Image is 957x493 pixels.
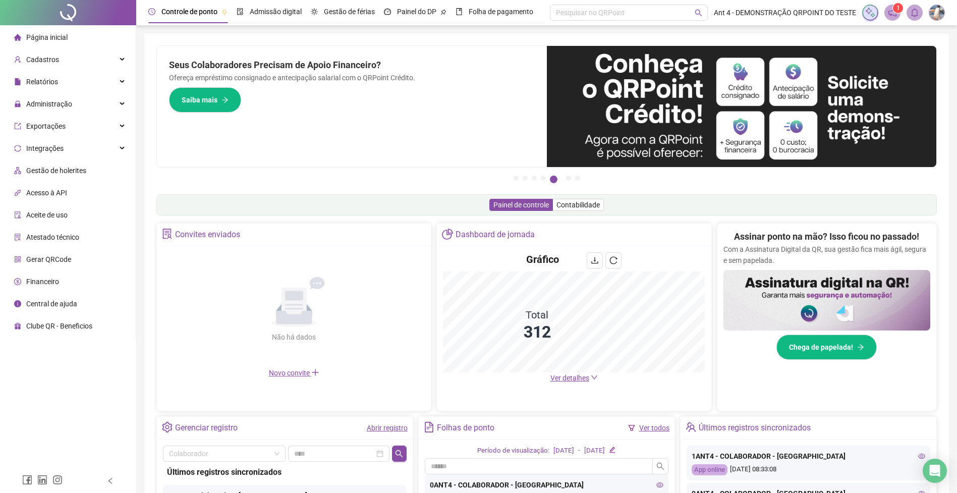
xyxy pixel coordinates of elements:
[175,226,240,243] div: Convites enviados
[514,176,519,181] button: 1
[162,229,173,239] span: solution
[248,332,341,343] div: Não há dados
[167,466,403,478] div: Últimos registros sincronizados
[469,8,533,16] span: Folha de pagamento
[929,5,944,20] img: 470
[477,446,549,456] div: Período de visualização:
[107,477,114,484] span: left
[384,8,391,15] span: dashboard
[14,145,21,152] span: sync
[566,176,571,181] button: 6
[789,342,853,353] span: Chega de papelada!
[14,278,21,285] span: dollar
[324,8,375,16] span: Gestão de férias
[550,374,598,382] a: Ver detalhes down
[26,300,77,308] span: Central de ajuda
[776,335,877,360] button: Chega de papelada!
[26,167,86,175] span: Gestão de holerites
[656,481,663,488] span: eye
[14,322,21,330] span: gift
[237,8,244,15] span: file-done
[26,33,68,41] span: Página inicial
[575,176,580,181] button: 7
[628,424,635,431] span: filter
[591,374,598,381] span: down
[553,446,574,456] div: [DATE]
[221,96,229,103] span: arrow-right
[52,475,63,485] span: instagram
[923,459,947,483] div: Open Intercom Messenger
[430,479,663,490] div: 0ANT4 - COLABORADOR - [GEOGRAPHIC_DATA]
[395,450,403,458] span: search
[547,46,937,167] img: banner%2F11e687cd-1386-4cbd-b13b-7bd81425532d.png
[14,100,21,107] span: lock
[584,446,605,456] div: [DATE]
[221,9,228,15] span: pushpin
[367,424,408,432] a: Abrir registro
[14,234,21,241] span: solution
[14,78,21,85] span: file
[311,8,318,15] span: sun
[14,189,21,196] span: api
[169,87,241,113] button: Saiba mais
[550,374,589,382] span: Ver detalhes
[14,256,21,263] span: qrcode
[456,8,463,15] span: book
[162,422,173,432] span: setting
[14,123,21,130] span: export
[169,58,535,72] h2: Seus Colaboradores Precisam de Apoio Financeiro?
[182,94,217,105] span: Saiba mais
[424,422,434,432] span: file-text
[311,368,319,376] span: plus
[169,72,535,83] p: Ofereça empréstimo consignado e antecipação salarial com o QRPoint Crédito.
[910,8,919,17] span: bell
[437,419,494,436] div: Folhas de ponto
[148,8,155,15] span: clock-circle
[37,475,47,485] span: linkedin
[26,233,79,241] span: Atestado técnico
[14,167,21,174] span: apartment
[14,34,21,41] span: home
[175,419,238,436] div: Gerenciar registro
[26,278,59,286] span: Financeiro
[591,256,599,264] span: download
[22,475,32,485] span: facebook
[639,424,669,432] a: Ver todos
[734,230,919,244] h2: Assinar ponto na mão? Isso ficou no passado!
[714,7,856,18] span: Ant 4 - DEMONSTRAÇÃO QRPOINT DO TESTE
[26,122,66,130] span: Exportações
[26,211,68,219] span: Aceite de uso
[888,8,897,17] span: notification
[857,344,864,351] span: arrow-right
[523,176,528,181] button: 2
[686,422,696,432] span: team
[456,226,535,243] div: Dashboard de jornada
[893,3,903,13] sup: 1
[14,300,21,307] span: info-circle
[26,144,64,152] span: Integrações
[865,7,876,18] img: sparkle-icon.fc2bf0ac1784a2077858766a79e2daf3.svg
[26,100,72,108] span: Administração
[723,244,930,266] p: Com a Assinatura Digital da QR, sua gestão fica mais ágil, segura e sem papelada.
[532,176,537,181] button: 3
[26,78,58,86] span: Relatórios
[556,201,600,209] span: Contabilidade
[578,446,580,456] div: -
[26,255,71,263] span: Gerar QRCode
[723,270,930,331] img: banner%2F02c71560-61a6-44d4-94b9-c8ab97240462.png
[250,8,302,16] span: Admissão digital
[541,176,546,181] button: 4
[26,56,59,64] span: Cadastros
[692,451,925,462] div: 1ANT4 - COLABORADOR - [GEOGRAPHIC_DATA]
[397,8,436,16] span: Painel do DP
[699,419,811,436] div: Últimos registros sincronizados
[918,453,925,460] span: eye
[14,56,21,63] span: user-add
[526,252,559,266] h4: Gráfico
[896,5,900,12] span: 1
[656,462,664,470] span: search
[692,464,925,476] div: [DATE] 08:33:08
[269,369,319,377] span: Novo convite
[440,9,446,15] span: pushpin
[692,464,727,476] div: App online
